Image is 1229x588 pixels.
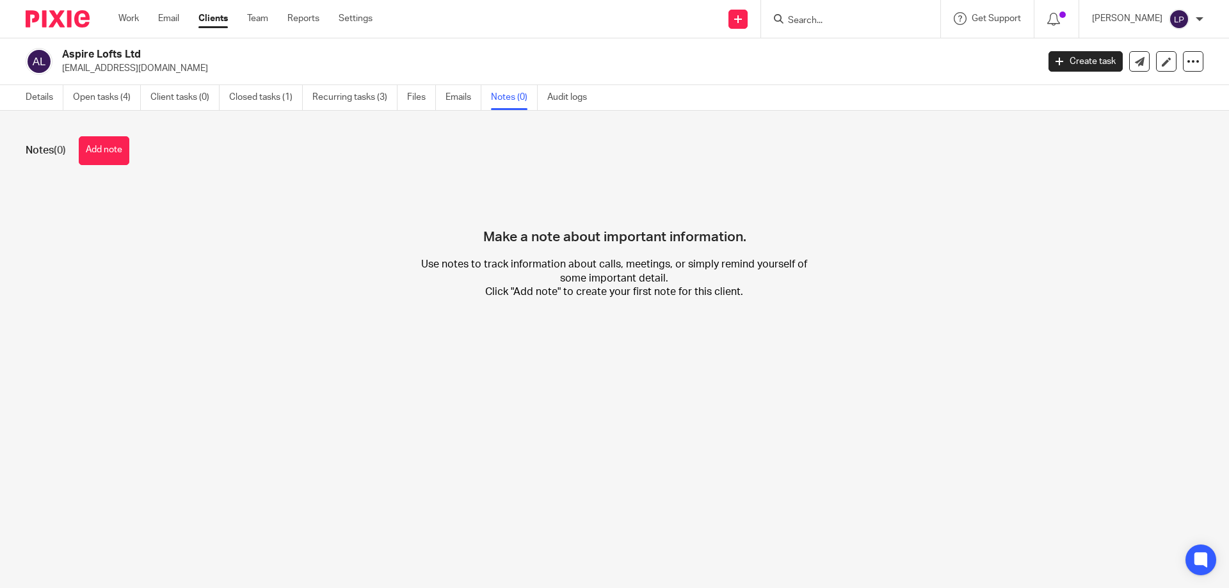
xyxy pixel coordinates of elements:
[62,62,1029,75] p: [EMAIL_ADDRESS][DOMAIN_NAME]
[287,12,319,25] a: Reports
[491,85,538,110] a: Notes (0)
[547,85,597,110] a: Audit logs
[54,145,66,155] span: (0)
[339,12,373,25] a: Settings
[972,14,1021,23] span: Get Support
[79,136,129,165] button: Add note
[26,10,90,28] img: Pixie
[26,48,52,75] img: svg%3E
[1169,9,1189,29] img: svg%3E
[446,85,481,110] a: Emails
[229,85,303,110] a: Closed tasks (1)
[73,85,141,110] a: Open tasks (4)
[26,144,66,157] h1: Notes
[247,12,268,25] a: Team
[483,184,746,246] h4: Make a note about important information.
[198,12,228,25] a: Clients
[418,258,810,299] p: Use notes to track information about calls, meetings, or simply remind yourself of some important...
[1048,51,1123,72] a: Create task
[26,85,63,110] a: Details
[312,85,398,110] a: Recurring tasks (3)
[1092,12,1162,25] p: [PERSON_NAME]
[150,85,220,110] a: Client tasks (0)
[118,12,139,25] a: Work
[62,48,836,61] h2: Aspire Lofts Ltd
[407,85,436,110] a: Files
[158,12,179,25] a: Email
[787,15,902,27] input: Search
